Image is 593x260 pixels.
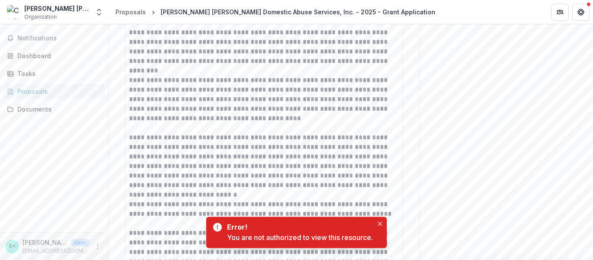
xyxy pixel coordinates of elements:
[92,241,103,252] button: More
[227,222,369,232] div: Error!
[551,3,569,21] button: Partners
[17,105,98,114] div: Documents
[161,7,435,16] div: [PERSON_NAME] [PERSON_NAME] Domestic Abuse Services, Inc. - 2025 - Grant Application
[3,84,105,99] a: Proposals
[24,13,57,21] span: Organization
[24,4,89,13] div: [PERSON_NAME] [PERSON_NAME] Domestic Abuse Services, Inc.
[375,218,385,229] button: Close
[7,5,21,19] img: Christine Ann Domestic Abuse Services, Inc.
[17,51,98,60] div: Dashboard
[3,66,105,81] a: Tasks
[572,3,590,21] button: Get Help
[3,49,105,63] a: Dashboard
[112,6,439,18] nav: breadcrumb
[17,69,98,78] div: Tasks
[23,238,68,247] p: [PERSON_NAME] <[EMAIL_ADDRESS][DOMAIN_NAME]>
[23,247,89,255] p: [EMAIL_ADDRESS][DOMAIN_NAME]
[9,244,16,249] div: Emily James <grantwriter@christineann.net>
[17,35,101,42] span: Notifications
[71,239,89,247] p: User
[3,31,105,45] button: Notifications
[93,3,105,21] button: Open entity switcher
[115,7,146,16] div: Proposals
[227,232,373,243] div: You are not authorized to view this resource.
[112,6,149,18] a: Proposals
[17,87,98,96] div: Proposals
[3,102,105,116] a: Documents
